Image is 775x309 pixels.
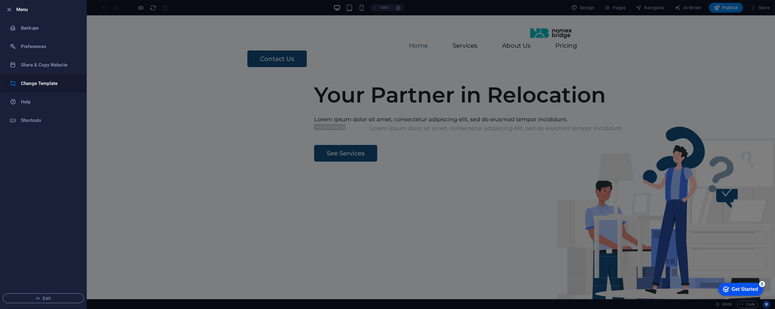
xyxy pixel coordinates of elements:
[18,7,45,12] div: Get Started
[8,296,79,301] span: Exit
[21,80,78,87] h6: Change Template
[21,117,78,124] h6: Shortcuts
[5,3,50,16] div: Get Started 5 items remaining, 0% complete
[21,43,78,50] h6: Preferences
[16,6,82,13] h6: Menu
[21,98,78,106] h6: Help
[21,24,78,32] h6: Backups
[21,61,78,69] h6: Share & Copy Website
[0,93,86,111] a: Help
[3,293,84,303] button: Exit
[46,1,52,7] div: 5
